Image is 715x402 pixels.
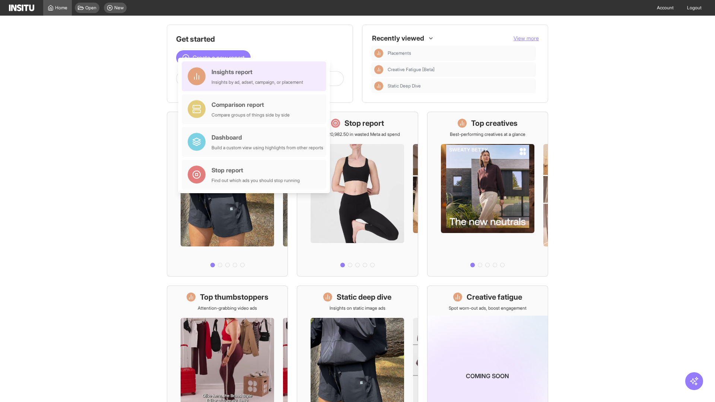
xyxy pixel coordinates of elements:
[297,112,418,277] a: Stop reportSave £20,982.50 in wasted Meta ad spend
[198,305,257,311] p: Attention-grabbing video ads
[330,305,385,311] p: Insights on static image ads
[374,65,383,74] div: Insights
[514,35,539,42] button: View more
[471,118,518,128] h1: Top creatives
[212,79,303,85] div: Insights by ad, adset, campaign, or placement
[176,50,251,65] button: Create a new report
[388,83,421,89] span: Static Deep Dive
[388,83,533,89] span: Static Deep Dive
[388,67,533,73] span: Creative Fatigue [Beta]
[212,67,303,76] div: Insights report
[212,100,290,109] div: Comparison report
[388,50,411,56] span: Placements
[514,35,539,41] span: View more
[315,131,400,137] p: Save £20,982.50 in wasted Meta ad spend
[55,5,67,11] span: Home
[85,5,96,11] span: Open
[374,49,383,58] div: Insights
[388,50,533,56] span: Placements
[212,178,300,184] div: Find out which ads you should stop running
[374,82,383,90] div: Insights
[114,5,124,11] span: New
[167,112,288,277] a: What's live nowSee all active ads instantly
[176,34,344,44] h1: Get started
[450,131,525,137] p: Best-performing creatives at a glance
[212,112,290,118] div: Compare groups of things side by side
[212,133,323,142] div: Dashboard
[344,118,384,128] h1: Stop report
[193,53,245,62] span: Create a new report
[388,67,435,73] span: Creative Fatigue [Beta]
[212,166,300,175] div: Stop report
[9,4,34,11] img: Logo
[212,145,323,151] div: Build a custom view using highlights from other reports
[337,292,391,302] h1: Static deep dive
[427,112,548,277] a: Top creativesBest-performing creatives at a glance
[200,292,268,302] h1: Top thumbstoppers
